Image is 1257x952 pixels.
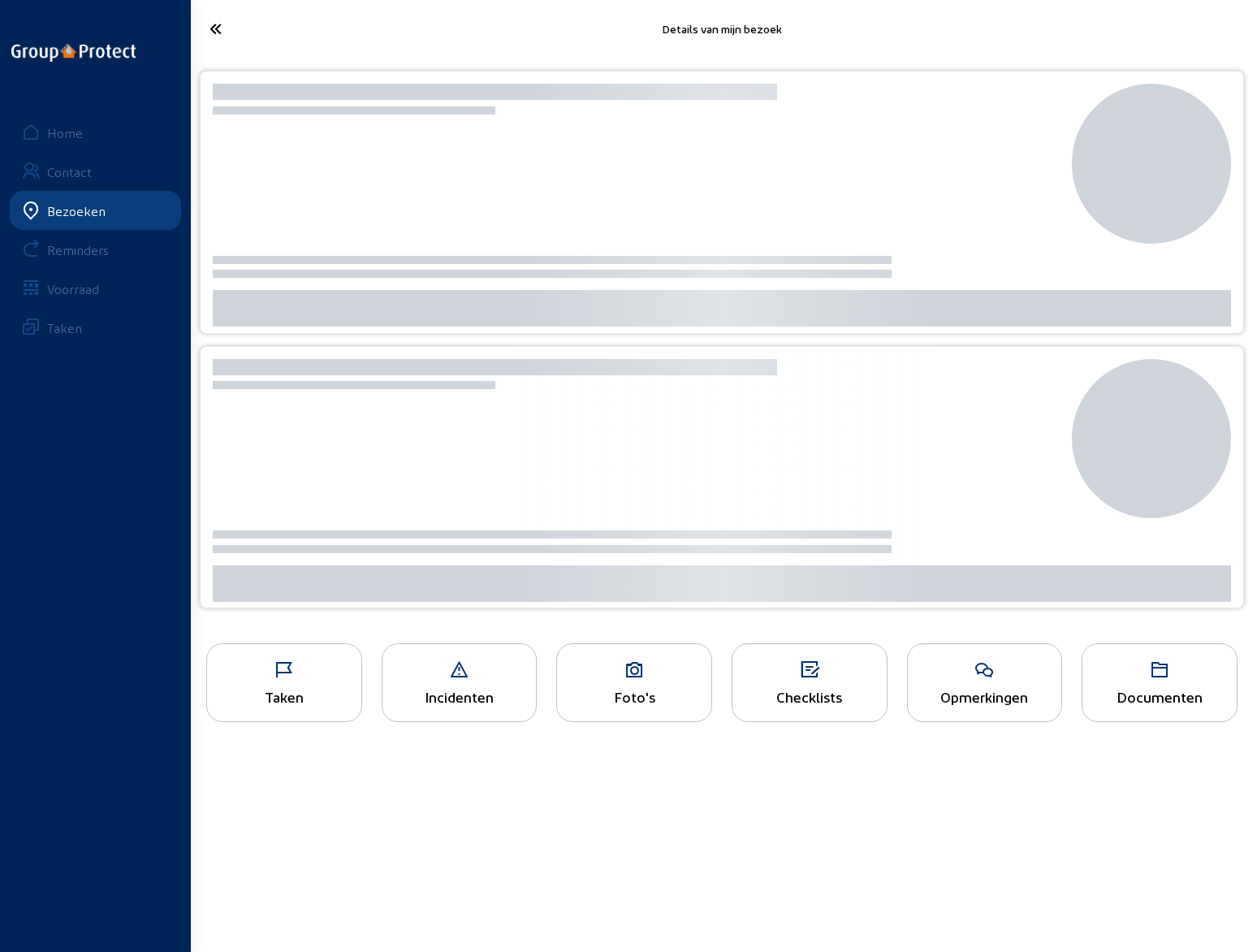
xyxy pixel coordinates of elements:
div: Incidenten [382,688,537,705]
a: Reminders [10,230,181,269]
img: logo-oneline.png [11,44,136,62]
div: Foto's [557,688,711,705]
div: Reminders [47,242,109,257]
div: Taken [207,688,361,705]
div: Documenten [1082,688,1237,705]
div: Details van mijn bezoek [365,22,1079,36]
div: Home [47,125,83,141]
div: Checklists [732,688,887,705]
a: Contact [10,152,181,191]
div: Taken [47,320,82,335]
div: Voorraad [47,281,99,296]
div: Bezoeken [47,203,106,219]
div: Opmerkingen [908,688,1062,705]
a: Voorraad [10,269,181,308]
a: Home [10,113,181,152]
div: Contact [47,164,92,180]
a: Bezoeken [10,191,181,230]
a: Taken [10,308,181,347]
